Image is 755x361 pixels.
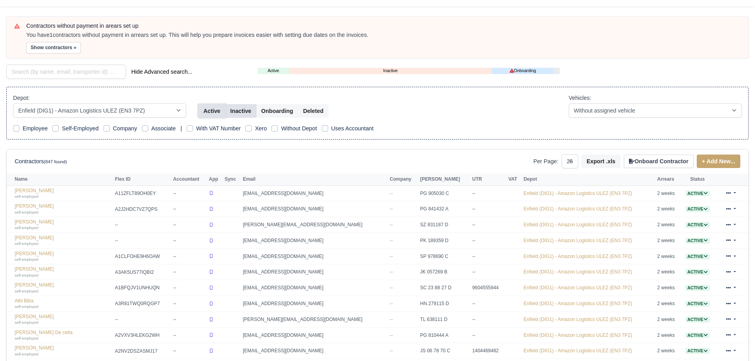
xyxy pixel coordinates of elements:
[533,157,558,166] label: Per Page:
[241,264,388,280] td: [EMAIL_ADDRESS][DOMAIN_NAME]
[113,185,171,201] td: A11ZFLT89OH0EY
[418,233,470,248] td: PK 189359 D
[15,194,38,199] small: self-employed
[171,296,207,312] td: --
[171,311,207,327] td: --
[298,104,329,118] button: Deleted
[390,332,393,338] span: --
[685,332,709,338] a: Active
[113,201,171,217] td: A2J2HDC7VZ7QPS
[15,241,38,246] small: self-employed
[507,174,522,185] th: VAT
[289,67,492,74] a: Inactive
[26,23,741,29] h6: Contractors without payment in arears set up
[655,327,680,343] td: 2 weeks
[524,269,632,275] a: Enfield (DIG1) - Amazon Logistics ULEZ (EN3 7PZ)
[390,317,393,322] span: --
[524,285,632,290] a: Enfield (DIG1) - Amazon Logistics ULEZ (EN3 7PZ)
[522,174,655,185] th: Depot
[171,327,207,343] td: --
[15,336,38,340] small: self-employed
[685,206,709,212] a: Active
[390,206,393,212] span: --
[15,251,111,262] a: [PERSON_NAME] self-employed
[655,174,680,185] th: Arrears
[685,222,709,228] span: Active
[113,311,171,327] td: --
[524,254,632,259] a: Enfield (DIG1) - Amazon Logistics ULEZ (EN3 7PZ)
[26,31,741,39] div: You have contractors without payment in arrears set up. This will help you prepare invoices easie...
[388,174,418,185] th: Company
[470,233,507,248] td: --
[470,311,507,327] td: --
[655,311,680,327] td: 2 weeks
[418,296,470,312] td: HN 279115 D
[171,264,207,280] td: --
[685,317,709,322] a: Active
[655,296,680,312] td: 2 weeks
[6,65,126,79] input: Search (by name, email, transporter id) ...
[685,254,709,259] a: Active
[697,155,740,168] a: + Add New...
[171,174,207,185] th: Accountant
[624,155,694,168] button: Onboard Contractor
[418,280,470,296] td: SC 23 88 27 D
[390,285,393,290] span: --
[685,285,709,290] a: Active
[258,67,289,74] a: Active
[113,233,171,248] td: --
[113,124,137,133] label: Company
[685,238,709,243] a: Active
[15,158,67,165] h6: Contractors
[685,191,709,196] a: Active
[198,104,226,118] button: Active
[113,264,171,280] td: A3AK5US77IQBI2
[524,206,632,212] a: Enfield (DIG1) - Amazon Logistics ULEZ (EN3 7PZ)
[113,343,171,359] td: A2NV2DSZASMJ17
[418,343,470,359] td: JS 06 78 70 C
[685,238,709,244] span: Active
[655,280,680,296] td: 2 weeks
[470,264,507,280] td: --
[655,233,680,248] td: 2 weeks
[13,94,30,103] label: Depot:
[171,280,207,296] td: --
[418,201,470,217] td: PG 841432 A
[655,185,680,201] td: 2 weeks
[418,264,470,280] td: JK 057269 B
[390,269,393,275] span: --
[524,191,632,196] a: Enfield (DIG1) - Amazon Logistics ULEZ (EN3 7PZ)
[113,174,171,185] th: Flex ID
[15,289,38,293] small: self-employed
[470,296,507,312] td: --
[15,304,38,309] small: self-employed
[223,174,241,185] th: Sync
[196,124,241,133] label: With VAT Number
[524,332,632,338] a: Enfield (DIG1) - Amazon Logistics ULEZ (EN3 7PZ)
[256,104,298,118] button: Onboarding
[470,185,507,201] td: --
[685,301,709,307] span: Active
[241,327,388,343] td: [EMAIL_ADDRESS][DOMAIN_NAME]
[15,235,111,246] a: [PERSON_NAME] self-employed
[241,280,388,296] td: [EMAIL_ADDRESS][DOMAIN_NAME]
[62,124,99,133] label: Self-Employed
[470,343,507,359] td: 1404469482
[685,222,709,227] a: Active
[655,201,680,217] td: 2 weeks
[569,94,591,103] label: Vehicles:
[15,352,38,356] small: self-employed
[15,203,111,215] a: [PERSON_NAME] self-employed
[126,65,197,78] button: Hide Advanced search...
[50,32,53,38] strong: 1
[685,348,709,354] span: Active
[715,323,755,361] iframe: Chat Widget
[113,327,171,343] td: A2VXV3HLEKG2WH
[15,266,111,278] a: [PERSON_NAME] self-employed
[390,254,393,259] span: --
[655,343,680,359] td: 2 weeks
[331,124,374,133] label: Uses Accountant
